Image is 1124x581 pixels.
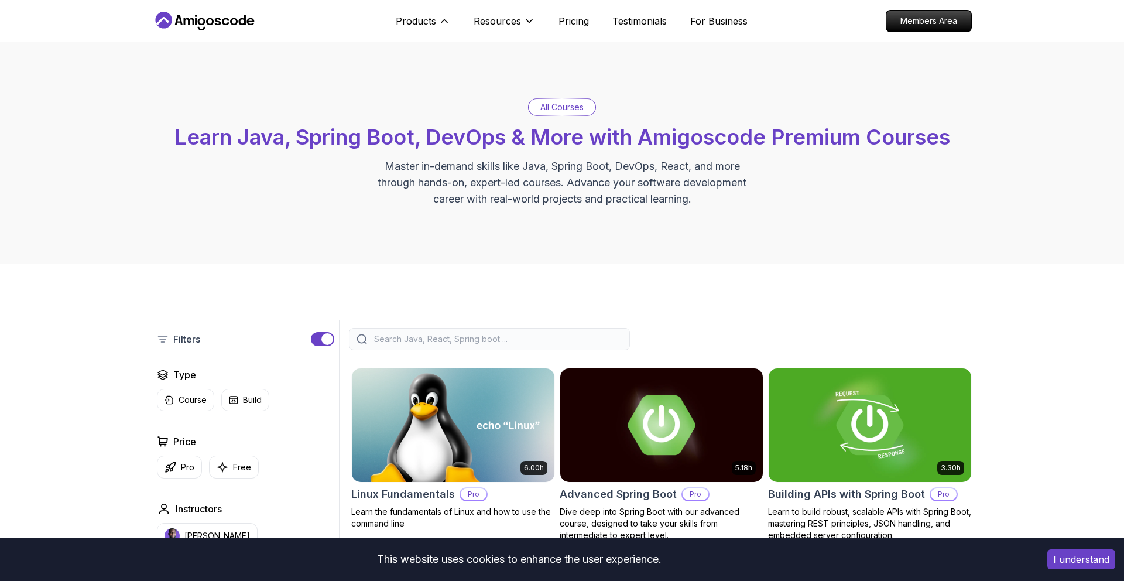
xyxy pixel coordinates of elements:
button: Course [157,389,214,411]
h2: Building APIs with Spring Boot [768,486,925,503]
a: Pricing [558,14,589,28]
img: Linux Fundamentals card [352,368,554,482]
a: For Business [690,14,748,28]
h2: Instructors [176,502,222,516]
p: [PERSON_NAME] [184,530,250,542]
p: Build [243,394,262,406]
p: Pro [461,488,486,500]
a: Members Area [886,10,972,32]
button: Products [396,14,450,37]
img: Advanced Spring Boot card [560,368,763,482]
a: Linux Fundamentals card6.00hLinux FundamentalsProLearn the fundamentals of Linux and how to use t... [351,368,555,529]
button: Accept cookies [1047,549,1115,569]
h2: Linux Fundamentals [351,486,455,503]
p: Free [233,462,251,473]
p: Filters [173,332,200,346]
div: This website uses cookies to enhance the user experience. [9,546,1030,572]
a: Testimonials [612,14,667,28]
button: instructor img[PERSON_NAME] [157,523,258,549]
button: Pro [157,456,202,479]
p: 6.00h [524,463,544,473]
p: Pro [181,462,194,473]
button: Free [209,456,259,479]
p: Resources [474,14,521,28]
p: Learn the fundamentals of Linux and how to use the command line [351,506,555,529]
p: Learn to build robust, scalable APIs with Spring Boot, mastering REST principles, JSON handling, ... [768,506,972,541]
img: instructor img [165,528,180,544]
button: Resources [474,14,535,37]
p: 3.30h [941,463,961,473]
p: Members Area [886,11,971,32]
input: Search Java, React, Spring boot ... [372,333,622,345]
button: Build [221,389,269,411]
p: Course [179,394,207,406]
p: Pro [931,488,957,500]
p: Dive deep into Spring Boot with our advanced course, designed to take your skills from intermedia... [560,506,763,541]
p: 5.18h [735,463,752,473]
p: Pro [683,488,708,500]
h2: Type [173,368,196,382]
h2: Price [173,435,196,449]
h2: Advanced Spring Boot [560,486,677,503]
a: Advanced Spring Boot card5.18hAdvanced Spring BootProDive deep into Spring Boot with our advanced... [560,368,763,541]
p: Products [396,14,436,28]
img: Building APIs with Spring Boot card [769,368,971,482]
a: Building APIs with Spring Boot card3.30hBuilding APIs with Spring BootProLearn to build robust, s... [768,368,972,541]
